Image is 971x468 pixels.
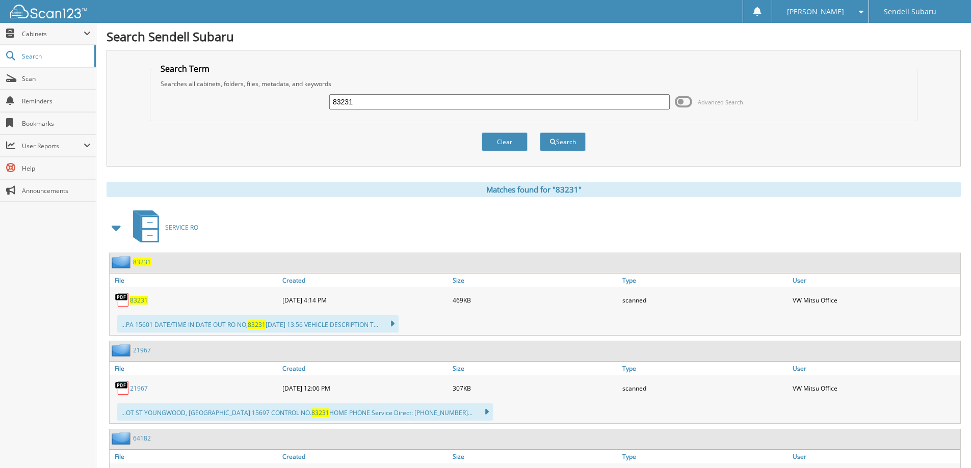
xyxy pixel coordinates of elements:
[133,258,151,266] a: 83231
[110,450,280,463] a: File
[540,132,586,151] button: Search
[620,378,790,398] div: scanned
[790,290,960,310] div: VW Mitsu Office
[698,98,743,106] span: Advanced Search
[920,419,971,468] iframe: Chat Widget
[280,378,450,398] div: [DATE] 12:06 PM
[133,434,151,443] a: 64182
[450,273,620,287] a: Size
[112,432,133,445] img: folder2.png
[450,362,620,375] a: Size
[22,164,91,173] span: Help
[482,132,528,151] button: Clear
[450,378,620,398] div: 307KB
[155,79,912,88] div: Searches all cabinets, folders, files, metadata, and keywords
[115,380,130,396] img: PDF.png
[620,273,790,287] a: Type
[107,182,961,197] div: Matches found for "83231"
[130,384,148,393] a: 21967
[884,9,936,15] span: Sendell Subaru
[130,296,148,305] a: 83231
[112,344,133,356] img: folder2.png
[248,320,266,329] span: 83231
[790,273,960,287] a: User
[112,256,133,268] img: folder2.png
[107,28,961,45] h1: Search Sendell Subaru
[22,52,89,61] span: Search
[787,9,844,15] span: [PERSON_NAME]
[133,346,151,354] a: 21967
[115,292,130,308] img: PDF.png
[117,315,399,333] div: ...PA 15601 DATE/TIME IN DATE OUT RO NO, [DATE] 13:56 VEHICLE DESCRIPTION T...
[165,223,198,232] span: SERVICE RO
[280,290,450,310] div: [DATE] 4:14 PM
[280,362,450,375] a: Created
[22,97,91,105] span: Reminders
[450,290,620,310] div: 469KB
[22,74,91,83] span: Scan
[22,186,91,195] span: Announcements
[110,273,280,287] a: File
[22,142,84,150] span: User Reports
[127,207,198,247] a: SERVICE RO
[620,450,790,463] a: Type
[620,362,790,375] a: Type
[117,403,493,421] div: ...OT ST YOUNGWOOD, [GEOGRAPHIC_DATA] 15697 CONTROL NO. HOME PHONE Service Direct: [PHONE_NUMBER]...
[10,5,87,18] img: scan123-logo-white.svg
[620,290,790,310] div: scanned
[280,273,450,287] a: Created
[450,450,620,463] a: Size
[280,450,450,463] a: Created
[22,30,84,38] span: Cabinets
[790,362,960,375] a: User
[22,119,91,128] span: Bookmarks
[790,450,960,463] a: User
[790,378,960,398] div: VW Mitsu Office
[311,408,329,417] span: 83231
[110,362,280,375] a: File
[155,63,215,74] legend: Search Term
